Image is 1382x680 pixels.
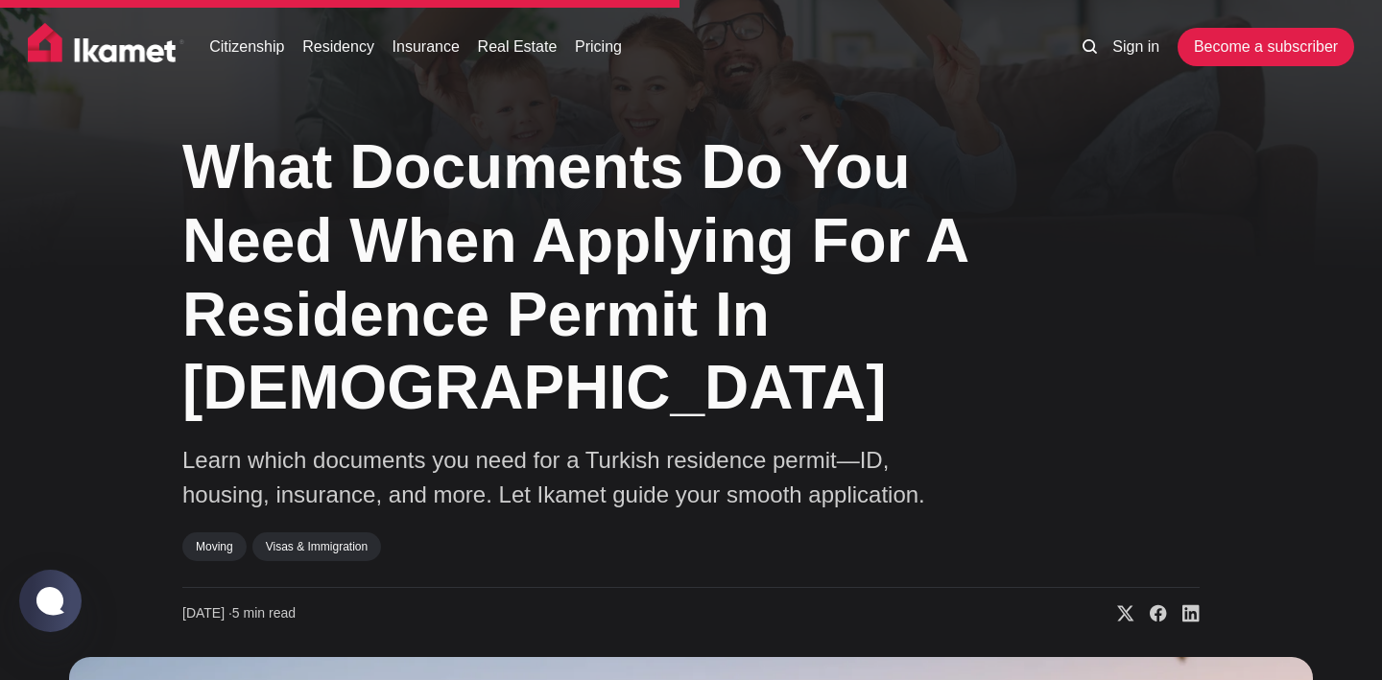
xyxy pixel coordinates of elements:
[1102,604,1134,623] a: Share on X
[182,130,989,425] h1: What Documents Do You Need When Applying For A Residence Permit In [DEMOGRAPHIC_DATA]
[28,23,185,71] img: Ikamet home
[182,605,232,621] span: [DATE] ∙
[302,35,374,59] a: Residency
[1178,28,1354,66] a: Become a subscriber
[209,35,284,59] a: Citizenship
[182,604,296,623] time: 5 min read
[252,532,381,561] a: Visas & Immigration
[182,443,931,512] p: Learn which documents you need for a Turkish residence permit—ID, housing, insurance, and more. L...
[1134,604,1167,623] a: Share on Facebook
[575,35,622,59] a: Pricing
[182,532,247,561] a: Moving
[393,35,460,59] a: Insurance
[478,35,558,59] a: Real Estate
[1167,604,1200,623] a: Share on Linkedin
[1112,35,1159,59] a: Sign in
